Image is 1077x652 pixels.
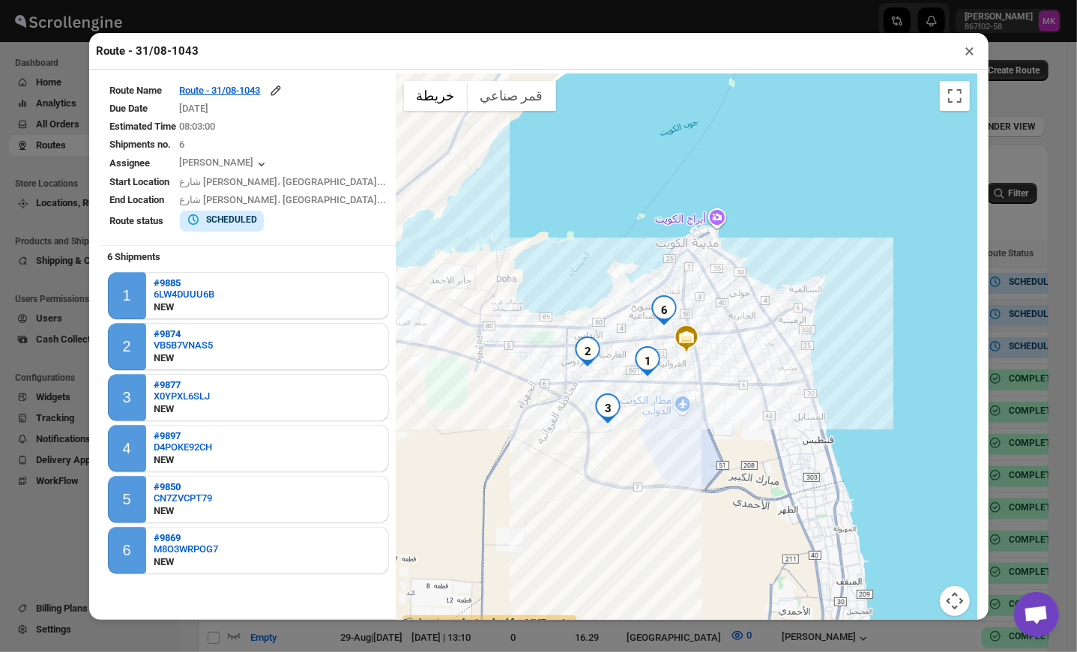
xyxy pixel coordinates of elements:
[154,532,218,543] button: #9869
[110,139,172,150] span: Shipments no.
[573,336,603,366] div: 2
[154,504,212,519] div: NEW
[154,481,212,492] button: #9850
[154,555,218,570] div: NEW
[123,389,131,406] div: 3
[400,615,450,634] img: Google
[123,338,131,355] div: 2
[154,430,212,441] button: #9897
[154,300,214,315] div: NEW
[123,440,131,457] div: 4
[154,390,210,402] button: X0YPXL6SLJ
[154,277,181,289] b: #9885
[154,277,214,289] button: #9885
[959,40,981,61] button: ×
[154,532,181,543] b: #9869
[940,586,970,616] button: عناصر التحكّم بطريقة عرض الخريطة
[154,289,214,300] button: 6LW4DUUU6B
[180,121,216,132] span: 08:03:00
[1014,592,1059,637] a: دردشة مفتوحة
[123,542,131,559] div: 6
[100,244,169,270] b: 6 Shipments
[110,194,165,205] span: End Location
[97,43,199,58] h2: Route - 31/08-1043
[110,215,164,226] span: Route status
[940,81,970,111] button: تبديل إلى العرض ملء الشاشة
[154,481,181,492] b: #9850
[123,491,131,508] div: 5
[180,193,387,208] div: شارع [PERSON_NAME]، [GEOGRAPHIC_DATA]...
[180,175,387,190] div: شارع [PERSON_NAME]، [GEOGRAPHIC_DATA]...
[404,81,468,111] button: عرض خريطة الشارع
[110,157,151,169] span: Assignee
[154,339,213,351] button: VB5B7VNAS5
[154,328,213,339] button: #9874
[180,83,283,98] button: Route - 31/08-1043
[633,346,663,376] div: 1
[207,214,258,225] b: SCHEDULED
[110,85,163,96] span: Route Name
[649,295,679,325] div: 6
[400,615,450,634] a: ‏فتح هذه المنطقة في "خرائط Google" (يؤدي ذلك إلى فتح نافذة جديدة)
[154,402,210,417] div: NEW
[468,81,556,111] button: عرض صور القمر الصناعي
[402,615,576,630] label: Assignee can be tracked for LIVE routes
[110,121,177,132] span: Estimated Time
[180,103,209,114] span: [DATE]
[154,379,210,390] button: #9877
[180,139,185,150] span: 6
[186,212,258,227] button: SCHEDULED
[154,441,212,453] button: D4POKE92CH
[154,328,181,339] b: #9874
[154,543,218,555] button: M8O3WRPOG7
[154,430,181,441] b: #9897
[154,492,212,504] button: CN7ZVCPT79
[110,176,170,187] span: Start Location
[154,379,181,390] b: #9877
[110,103,148,114] span: Due Date
[154,453,212,468] div: NEW
[154,351,213,366] div: NEW
[593,393,623,423] div: 3
[180,157,269,172] button: [PERSON_NAME]
[123,287,131,304] div: 1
